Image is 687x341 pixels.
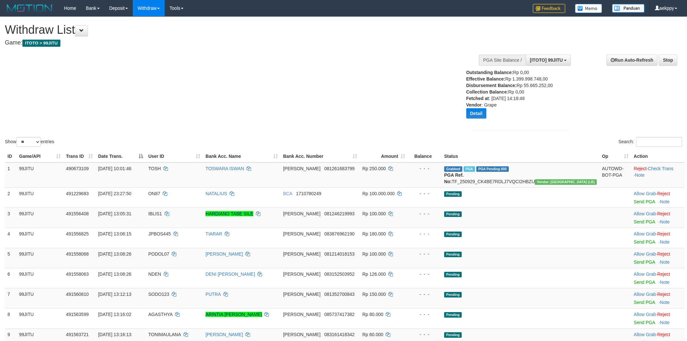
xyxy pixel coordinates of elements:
span: Pending [444,312,462,318]
span: JPBOS445 [148,231,171,236]
a: Reject [657,211,670,216]
td: 4 [5,228,17,248]
a: Note [660,239,670,245]
span: Copy 081261683799 to clipboard [324,166,355,171]
th: ID [5,150,17,162]
span: IBLIS1 [148,211,162,216]
td: · [631,308,684,328]
td: TF_250929_CK4BE7RDLJ7VQCI2HBZU [442,162,599,188]
a: Send PGA [634,239,655,245]
th: Bank Acc. Name: activate to sort column ascending [203,150,281,162]
span: Copy 081352700843 to clipboard [324,292,355,297]
select: Showentries [16,137,41,147]
a: Note [635,172,645,178]
b: Vendor [466,102,481,107]
span: Copy 085737417382 to clipboard [324,312,355,317]
div: - - - [410,311,439,318]
a: Reject [657,292,670,297]
a: Allow Grab [634,272,656,277]
a: HARDIANO TABE SILE [206,211,253,216]
span: · [634,211,657,216]
td: · [631,268,684,288]
th: Date Trans.: activate to sort column descending [95,150,146,162]
span: Copy 081214018153 to clipboard [324,251,355,257]
span: Rp 100.000.000 [362,191,395,196]
span: 490673109 [66,166,89,171]
span: Rp 100.000 [362,211,386,216]
div: - - - [410,190,439,197]
span: [DATE] 13:12:13 [98,292,131,297]
td: 7 [5,288,17,308]
a: Run Auto-Refresh [606,55,657,66]
td: AUTOWD-BOT-PGA [599,162,631,188]
span: · [634,231,657,236]
span: Copy 081246219993 to clipboard [324,211,355,216]
a: Note [660,300,670,305]
span: [PERSON_NAME] [283,211,320,216]
a: Allow Grab [634,191,656,196]
span: Pending [444,191,462,197]
span: ON87 [148,191,160,196]
td: 99JITU [17,288,63,308]
span: 491560810 [66,292,89,297]
a: Reject [657,191,670,196]
span: AGASTHYA [148,312,172,317]
a: TIARAR [206,231,222,236]
span: Vendor URL: https://dashboard.q2checkout.com/secure [535,179,597,185]
a: DENI [PERSON_NAME] [206,272,255,277]
img: panduan.png [612,4,644,13]
td: · [631,288,684,308]
div: - - - [410,331,439,338]
span: Marked by aeklambo [464,166,475,172]
span: · [634,332,657,337]
a: Reject [657,251,670,257]
span: [DATE] 23:27:50 [98,191,131,196]
td: 2 [5,187,17,208]
span: PODOL07 [148,251,169,257]
span: ITOTO > 99JITU [22,40,60,47]
span: [ITOTO] 99JITU [530,57,563,63]
a: Reject [657,272,670,277]
span: · [634,292,657,297]
button: Detail [466,108,486,119]
a: Stop [659,55,677,66]
span: Pending [444,332,462,338]
a: Reject [634,166,647,171]
th: User ID: activate to sort column ascending [146,150,203,162]
a: Reject [657,332,670,337]
span: SODO123 [148,292,169,297]
a: Note [660,219,670,224]
a: Check Trans [648,166,673,171]
span: [PERSON_NAME] [283,231,320,236]
a: Allow Grab [634,251,656,257]
a: Allow Grab [634,332,656,337]
label: Search: [618,137,682,147]
span: 491558068 [66,251,89,257]
span: Rp 80.000 [362,312,383,317]
span: [PERSON_NAME] [283,251,320,257]
span: Rp 126.000 [362,272,386,277]
b: PGA Ref. No: [444,172,464,184]
span: Copy 083161418342 to clipboard [324,332,355,337]
th: Amount: activate to sort column ascending [360,150,408,162]
td: 3 [5,208,17,228]
td: 99JITU [17,187,63,208]
span: · [634,191,657,196]
span: Copy 083152503952 to clipboard [324,272,355,277]
b: Disbursement Balance: [466,83,517,88]
td: 5 [5,248,17,268]
td: 6 [5,268,17,288]
td: 99JITU [17,308,63,328]
th: Bank Acc. Number: activate to sort column ascending [281,150,360,162]
span: Pending [444,211,462,217]
div: - - - [410,291,439,297]
td: 8 [5,308,17,328]
span: [PERSON_NAME] [283,292,320,297]
div: Rp 0,00 Rp 1.399.998.748,00 Rp 55.665.252,00 Rp 0,00 : [DATE] 14:18:48 : Grape [466,69,556,123]
b: Outstanding Balance: [466,70,513,75]
span: [PERSON_NAME] [283,272,320,277]
div: - - - [410,231,439,237]
a: Send PGA [634,300,655,305]
th: Game/API: activate to sort column ascending [17,150,63,162]
span: Rp 180.000 [362,231,386,236]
